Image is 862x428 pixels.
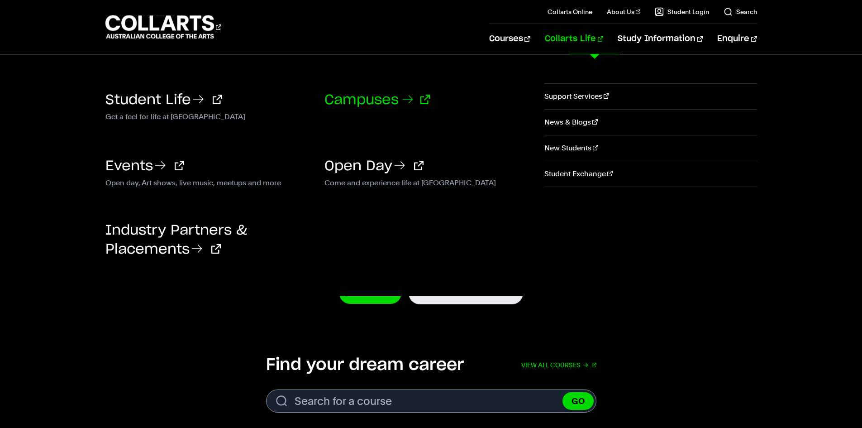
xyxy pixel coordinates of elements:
a: Courses [489,24,530,54]
input: Search for a course [266,390,596,413]
a: Open Day [324,159,424,173]
button: GO [562,392,594,410]
p: Get a feel for life at [GEOGRAPHIC_DATA] [105,111,311,121]
div: Go to homepage [105,14,221,40]
a: Events [105,159,184,173]
p: Open day, Art shows, live music, meetups and more [105,177,311,188]
a: Industry Partners & Placements [105,224,247,256]
a: Collarts Online [548,7,592,16]
a: News & Blogs [544,110,757,135]
a: Campuses [324,93,430,107]
a: Support Services [544,84,757,109]
a: Study Information [618,24,703,54]
a: View all courses [521,355,596,375]
a: Student Login [655,7,709,16]
a: Collarts Life [545,24,603,54]
a: Student Exchange [544,161,757,187]
a: About Us [607,7,640,16]
p: Come and experience life at [GEOGRAPHIC_DATA] [324,177,530,188]
a: Search [724,7,757,16]
a: Student Life [105,93,222,107]
a: Enquire [717,24,757,54]
h2: Find your dream career [266,355,464,375]
a: New Students [544,135,757,161]
form: Search [266,390,596,413]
